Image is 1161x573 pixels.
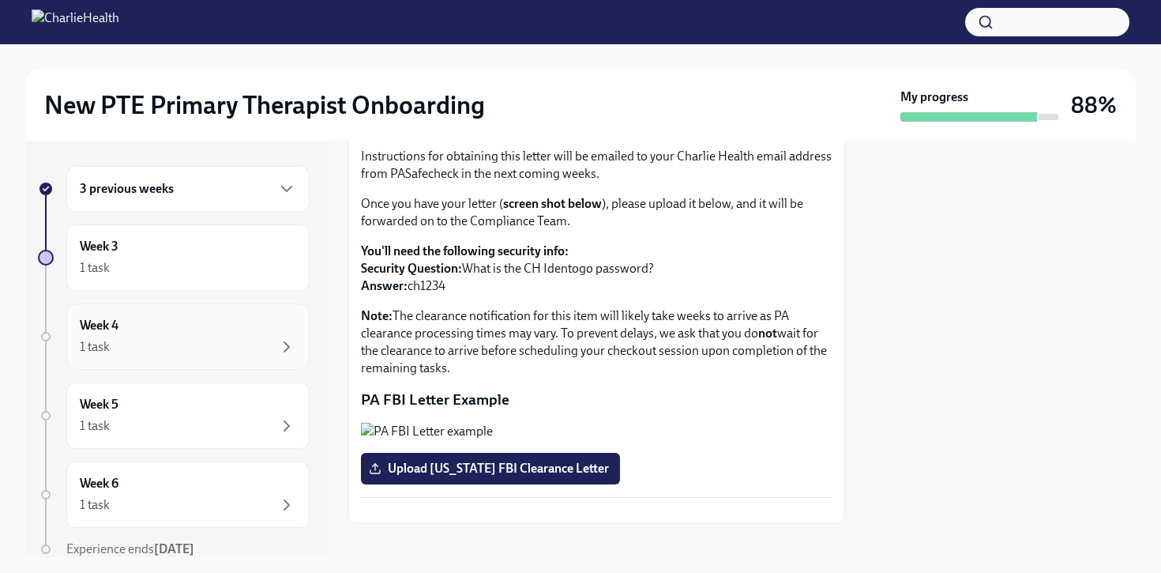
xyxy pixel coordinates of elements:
span: Experience ends [66,541,194,556]
p: Once you have your letter ( ), please upload it below, and it will be forwarded on to the Complia... [361,195,832,230]
strong: Note: [361,308,393,323]
a: Week 51 task [38,383,310,449]
img: CharlieHealth [32,9,119,35]
a: Week 41 task [38,303,310,370]
div: 3 previous weeks [66,166,310,212]
div: 1 task [80,338,110,356]
strong: Answer: [361,278,408,293]
div: 1 task [80,417,110,435]
h6: Week 5 [80,396,118,413]
strong: [DATE] [154,541,194,556]
h6: 3 previous weeks [80,180,174,198]
strong: screen shot below [503,196,602,211]
h2: New PTE Primary Therapist Onboarding [44,89,485,121]
p: The clearance notification for this item will likely take weeks to arrive as PA clearance process... [361,307,832,377]
h6: Week 3 [80,238,118,255]
strong: not [758,326,777,341]
button: Zoom image [361,423,832,440]
h6: Week 6 [80,475,118,492]
a: Week 31 task [38,224,310,291]
p: PA FBI Letter Example [361,390,832,410]
strong: You'll need the following security info: [361,243,569,258]
p: Instructions for obtaining this letter will be emailed to your Charlie Health email address from ... [361,148,832,183]
h3: 88% [1071,91,1117,119]
div: 1 task [80,496,110,514]
p: What is the CH Identogo password? ch1234 [361,243,832,295]
span: Upload [US_STATE] FBI Clearance Letter [372,461,609,477]
h6: Week 4 [80,317,118,334]
label: Upload [US_STATE] FBI Clearance Letter [361,453,620,484]
strong: Security Question: [361,261,462,276]
strong: My progress [900,89,968,106]
a: Week 61 task [38,462,310,528]
div: 1 task [80,259,110,277]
